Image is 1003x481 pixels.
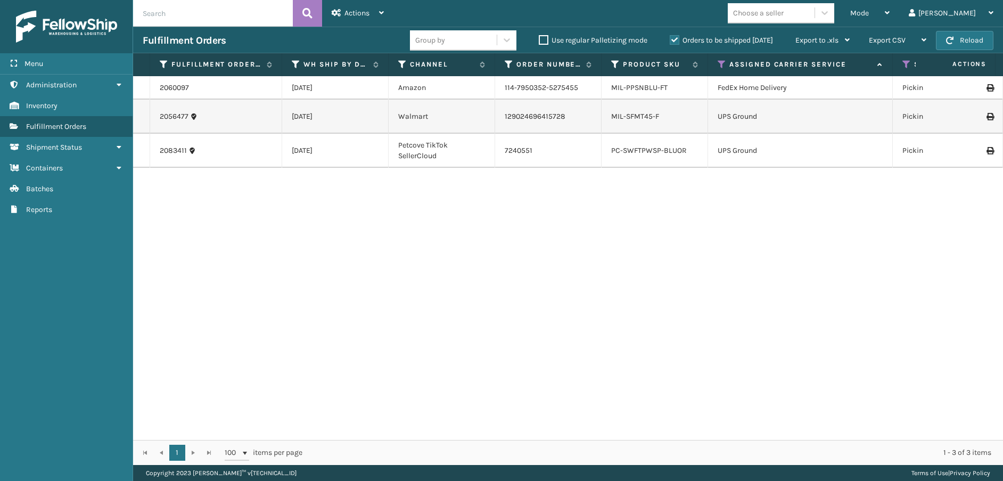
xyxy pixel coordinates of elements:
td: 114-7950352-5275455 [495,76,602,100]
a: PC-SWFTPWSP-BLUOR [611,146,687,155]
span: 100 [225,447,241,458]
label: Order Number [516,60,581,69]
td: [DATE] [282,76,389,100]
div: Choose a seller [733,7,784,19]
td: Walmart [389,100,495,134]
span: Reports [26,205,52,214]
a: Privacy Policy [950,469,990,477]
i: Print Label [986,84,993,92]
td: FedEx Home Delivery [708,76,893,100]
div: Group by [415,35,445,46]
span: Administration [26,80,77,89]
td: UPS Ground [708,134,893,168]
label: Use regular Palletizing mode [539,36,647,45]
td: Petcove TikTok SellerCloud [389,134,495,168]
label: Channel [410,60,474,69]
div: | [911,465,990,481]
span: Actions [919,55,993,73]
span: Mode [850,9,869,18]
label: Assigned Carrier Service [729,60,872,69]
span: Menu [24,59,43,68]
td: 129024696415728 [495,100,602,134]
span: Actions [344,9,369,18]
h3: Fulfillment Orders [143,34,226,47]
span: Export to .xls [795,36,838,45]
div: 1 - 3 of 3 items [317,447,991,458]
td: Picking [893,100,999,134]
span: Containers [26,164,63,173]
label: Status [914,60,979,69]
span: Batches [26,184,53,193]
button: Reload [936,31,993,50]
a: MIL-PPSNBLU-FT [611,83,668,92]
span: Inventory [26,101,57,110]
a: 2060097 [160,83,189,93]
td: UPS Ground [708,100,893,134]
a: Terms of Use [911,469,948,477]
i: Print Label [986,113,993,120]
i: Print Label [986,147,993,154]
td: [DATE] [282,100,389,134]
label: Orders to be shipped [DATE] [670,36,773,45]
p: Copyright 2023 [PERSON_NAME]™ v [TECHNICAL_ID] [146,465,297,481]
label: Fulfillment Order Id [171,60,261,69]
span: Export CSV [869,36,906,45]
td: Picking [893,76,999,100]
a: MIL-SFMT45-F [611,112,659,121]
a: 1 [169,445,185,461]
label: Product SKU [623,60,687,69]
img: logo [16,11,117,43]
a: 2056477 [160,111,188,122]
td: [DATE] [282,134,389,168]
td: Amazon [389,76,495,100]
td: 7240551 [495,134,602,168]
td: Picking [893,134,999,168]
span: items per page [225,445,302,461]
span: Shipment Status [26,143,82,152]
span: Fulfillment Orders [26,122,86,131]
label: WH Ship By Date [303,60,368,69]
a: 2083411 [160,145,187,156]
